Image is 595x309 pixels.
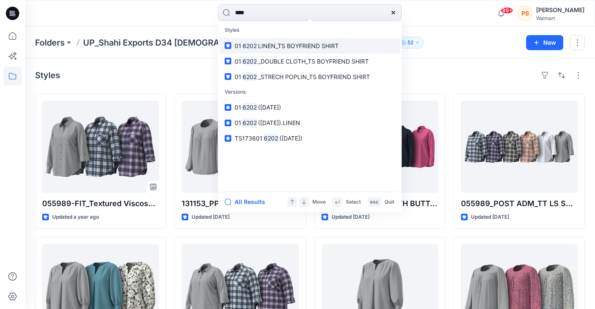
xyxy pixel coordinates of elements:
p: Updated [DATE] [332,213,370,222]
span: _DOUBLE CLOTH_TS BOYFRIEND SHIRT [258,58,369,65]
span: 01 [235,42,241,49]
p: Move [312,198,326,207]
a: 131153_PP_SMOCKED YOKE TOP [182,101,299,193]
a: 016202_STRECH POPLIN_TS BOYFRIEND SHIRT [220,69,400,84]
span: ([DATE]) [258,104,281,111]
p: Versions [220,84,400,100]
button: 52 [397,37,424,49]
span: ([DATE]) [279,135,302,142]
mark: 6202 [241,72,258,82]
a: TS1736016202([DATE]) [220,130,400,146]
a: 016202([DATE]) [220,100,400,115]
p: Select [346,198,361,207]
mark: 6202 [241,56,258,66]
p: Styles [220,23,400,38]
span: _STRECH POPLIN_TS BOYFRIEND SHIRT [258,73,370,80]
p: Updated a year ago [52,213,99,222]
div: PS [518,6,533,21]
div: Walmart [536,15,585,21]
p: 131153_PP_SMOCKED YOKE TOP [182,198,299,209]
button: All Results [225,197,271,207]
mark: 6202 [241,41,258,51]
p: 055989-FIT_Textured Viscose_TT LS SOFT SHIRTS [42,198,159,209]
span: TS173601 [235,135,263,142]
a: UP_Shahi Exports D34 [DEMOGRAPHIC_DATA] Tops [83,37,245,49]
span: 99+ [501,7,513,14]
p: Quit [385,198,394,207]
p: 055989_POST ADM_TT LS SOFT SHIRTS [461,198,578,209]
span: 01 [235,104,241,111]
span: 01 [235,119,241,126]
a: 016202LINEN_TS BOYFRIEND SHIRT [220,38,400,54]
mark: 6202 [241,102,258,112]
a: 016202([DATE]).LINEN [220,115,400,130]
a: 055989_POST ADM_TT LS SOFT SHIRTS [461,101,578,193]
mark: 6202 [263,133,279,143]
span: 01 [235,58,241,65]
p: 52 [408,38,413,47]
a: Folders [35,37,65,49]
p: Updated [DATE] [192,213,230,222]
h4: Styles [35,70,60,80]
p: esc [370,198,379,207]
button: New [526,35,563,50]
a: 055989-FIT_Textured Viscose_TT LS SOFT SHIRTS [42,101,159,193]
mark: 6202 [241,118,258,128]
div: [PERSON_NAME] [536,5,585,15]
a: 016202_DOUBLE CLOTH_TS BOYFRIEND SHIRT [220,54,400,69]
span: ([DATE]).LINEN [258,119,300,126]
p: Updated [DATE] [471,213,509,222]
span: LINEN_TS BOYFRIEND SHIRT [258,42,339,49]
span: 01 [235,73,241,80]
